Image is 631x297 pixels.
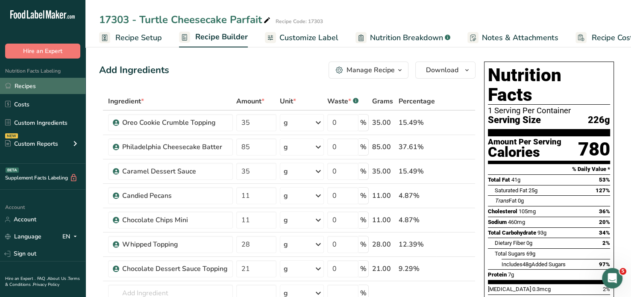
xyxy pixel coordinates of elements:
span: 41g [511,176,520,183]
div: Chocolate Dessert Sauce Topping [122,264,228,274]
span: 127% [596,187,610,194]
div: 1 Serving Per Container [488,106,610,115]
div: 35.00 [372,118,395,128]
div: Calories [488,146,561,159]
span: Recipe Setup [115,32,162,44]
div: 17303 - Turtle Cheesecake Parfait [99,12,272,27]
div: 21.00 [372,264,395,274]
span: 460mg [508,219,525,225]
span: 226g [588,115,610,126]
a: Terms & Conditions . [5,276,80,288]
div: Chocolate Chips Mini [122,215,228,225]
span: 0g [526,240,532,246]
span: 34% [599,229,610,236]
div: g [284,264,288,274]
a: Nutrition Breakdown [355,28,450,47]
div: 9.29% [399,264,435,274]
div: Candied Pecans [122,191,228,201]
span: Nutrition Breakdown [370,32,443,44]
div: BETA [6,168,19,173]
span: 97% [599,261,610,268]
div: 15.49% [399,118,435,128]
button: Manage Recipe [329,62,408,79]
span: Notes & Attachments [482,32,558,44]
a: Language [5,229,41,244]
span: 93g [537,229,546,236]
span: 2% [602,240,610,246]
span: Total Carbohydrate [488,229,536,236]
span: Sodium [488,219,507,225]
iframe: Intercom live chat [602,268,622,288]
div: g [284,215,288,225]
section: % Daily Value * [488,164,610,174]
div: g [284,191,288,201]
div: EN [62,232,80,242]
span: 7g [508,271,514,278]
div: 28.00 [372,239,395,250]
span: Percentage [399,96,435,106]
div: Amount Per Serving [488,138,561,146]
span: Dietary Fiber [495,240,525,246]
div: Philadelphia Cheesecake Batter [122,142,228,152]
a: Customize Label [265,28,338,47]
div: 37.61% [399,142,435,152]
span: Protein [488,271,507,278]
button: Hire an Expert [5,44,80,59]
a: About Us . [47,276,68,282]
a: Hire an Expert . [5,276,35,282]
div: 4.87% [399,191,435,201]
div: Add Ingredients [99,63,169,77]
div: NEW [5,133,18,138]
span: Amount [236,96,264,106]
div: g [284,118,288,128]
span: Includes Added Sugars [502,261,566,268]
div: g [284,142,288,152]
h1: Nutrition Facts [488,65,610,105]
a: Privacy Policy [33,282,59,288]
div: 35.00 [372,166,395,176]
a: Recipe Builder [179,27,248,48]
span: [MEDICAL_DATA] [488,286,531,292]
div: 11.00 [372,215,395,225]
span: 2% [603,286,610,292]
span: 53% [599,176,610,183]
span: 48g [522,261,531,268]
div: 11.00 [372,191,395,201]
div: Oreo Cookie Crumble Topping [122,118,228,128]
span: 69g [526,250,535,257]
span: Recipe Builder [195,31,248,43]
span: Ingredient [108,96,144,106]
span: 0g [518,197,524,204]
span: 36% [599,208,610,215]
span: 25g [528,187,537,194]
a: Recipe Setup [99,28,162,47]
span: Cholesterol [488,208,517,215]
div: 780 [578,138,610,161]
button: Download [415,62,475,79]
div: 85.00 [372,142,395,152]
span: 5 [619,268,626,275]
span: Unit [280,96,296,106]
span: 20% [599,219,610,225]
span: Customize Label [279,32,338,44]
span: 0.3mcg [532,286,551,292]
div: Caramel Dessert Sauce [122,166,228,176]
div: 4.87% [399,215,435,225]
i: Trans [495,197,509,204]
span: Total Fat [488,176,510,183]
span: 105mg [519,208,536,215]
span: Total Sugars [495,250,525,257]
div: Custom Reports [5,139,58,148]
div: Waste [327,96,358,106]
span: Serving Size [488,115,541,126]
div: 12.39% [399,239,435,250]
div: Manage Recipe [346,65,395,75]
div: g [284,166,288,176]
div: 15.49% [399,166,435,176]
a: FAQ . [37,276,47,282]
div: Whipped Topping [122,239,228,250]
a: Notes & Attachments [467,28,558,47]
span: Saturated Fat [495,187,527,194]
div: Recipe Code: 17303 [276,18,323,25]
span: Download [426,65,458,75]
